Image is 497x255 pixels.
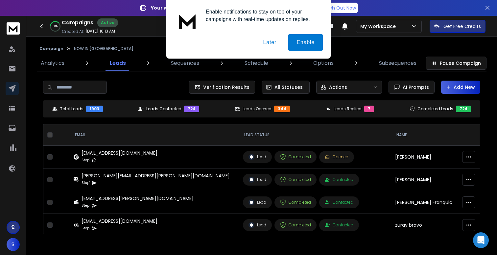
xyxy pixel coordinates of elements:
div: Lead [248,177,266,183]
div: 344 [274,106,290,112]
a: Schedule [241,55,272,71]
p: Analytics [41,59,64,67]
div: [EMAIL_ADDRESS][PERSON_NAME][DOMAIN_NAME] [82,195,194,202]
div: Lead [248,199,266,205]
button: S [7,238,20,251]
button: Later [255,34,284,51]
p: Actions [329,84,347,90]
a: Options [309,55,338,71]
p: Step 1 [82,225,90,232]
p: Leads Opened [243,106,272,112]
button: AI Prompts [389,81,435,94]
p: Total Leads [60,106,83,112]
div: Completed [280,222,311,228]
div: Opened [325,154,348,160]
div: Completed [280,154,311,160]
p: Step 1 [82,202,90,209]
a: Analytics [37,55,68,71]
a: Subsequences [375,55,420,71]
p: Leads [110,59,126,67]
div: Contacted [325,222,353,228]
div: Completed [280,199,311,205]
a: Sequences [167,55,203,71]
p: All Statuses [274,84,303,90]
th: NAME [391,124,458,146]
p: Step 1 [82,180,90,186]
div: [PERSON_NAME][EMAIL_ADDRESS][PERSON_NAME][DOMAIN_NAME] [82,172,230,179]
p: Step 1 [82,157,90,164]
button: Pause Campaign [426,57,486,70]
div: Contacted [325,177,353,182]
div: 7 [364,106,374,112]
div: [EMAIL_ADDRESS][DOMAIN_NAME] [82,218,157,224]
div: Open Intercom Messenger [473,232,489,248]
p: Sequences [171,59,199,67]
button: Add New [441,81,480,94]
div: 1903 [86,106,103,112]
div: Lead [248,222,266,228]
td: [PERSON_NAME] Franquic [391,191,458,214]
p: Completed Leads [417,106,453,112]
button: Verification Results [189,81,255,94]
th: EMAIL [70,124,239,146]
th: LEAD STATUS [239,124,391,146]
div: Lead [248,154,266,160]
span: Verification Results [201,84,249,90]
div: Completed [280,177,311,183]
td: zuray bravo [391,214,458,237]
div: 724 [184,106,199,112]
a: Leads [106,55,130,71]
span: AI Prompts [400,84,429,90]
p: Options [313,59,334,67]
div: Contacted [325,200,353,205]
td: [PERSON_NAME] [391,168,458,191]
td: [PERSON_NAME] [391,146,458,168]
div: 724 [456,106,471,112]
img: notification icon [174,8,201,34]
p: Schedule [245,59,268,67]
p: Leads Contacted [146,106,181,112]
div: Enable notifications to stay on top of your campaigns with real-time updates on replies. [201,8,323,23]
p: Subsequences [379,59,416,67]
p: Leads Replied [334,106,362,112]
div: [EMAIL_ADDRESS][DOMAIN_NAME] [82,150,157,156]
button: Enable [288,34,323,51]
